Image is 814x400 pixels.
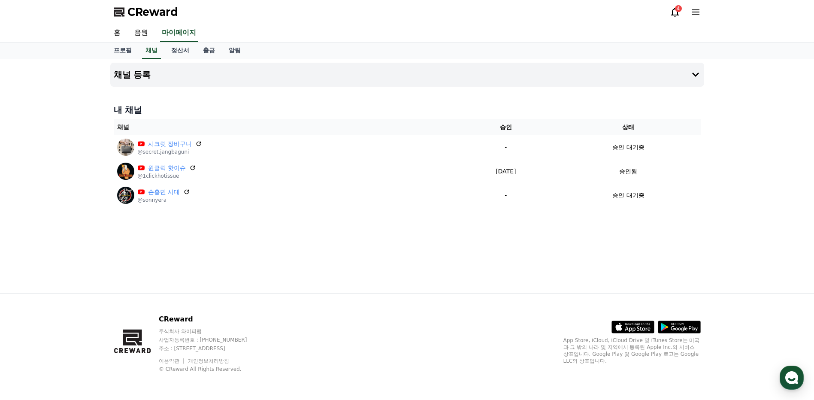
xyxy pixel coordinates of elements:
[459,143,553,152] p: -
[196,42,222,59] a: 출금
[148,188,180,197] a: 손흥민 시대
[159,336,263,343] p: 사업자등록번호 : [PHONE_NUMBER]
[159,314,263,324] p: CReward
[114,119,456,135] th: 채널
[159,328,263,335] p: 주식회사 와이피랩
[79,285,89,292] span: 대화
[675,5,682,12] div: 4
[670,7,680,17] a: 4
[114,70,151,79] h4: 채널 등록
[127,5,178,19] span: CReward
[164,42,196,59] a: 정산서
[556,119,700,135] th: 상태
[148,164,186,173] a: 원클릭 핫이슈
[107,24,127,42] a: 홈
[455,119,556,135] th: 승인
[138,173,196,179] p: @1clickhotissue
[148,139,192,148] a: 시크릿 장바구니
[27,285,32,292] span: 홈
[159,366,263,373] p: © CReward All Rights Reserved.
[3,272,57,294] a: 홈
[138,148,202,155] p: @secret.jangbaguni
[459,167,553,176] p: [DATE]
[160,24,198,42] a: 마이페이지
[111,272,165,294] a: 설정
[117,139,134,156] img: 시크릿 장바구니
[142,42,161,59] a: 채널
[107,42,139,59] a: 프로필
[619,167,637,176] p: 승인됨
[612,191,644,200] p: 승인 대기중
[459,191,553,200] p: -
[110,63,704,87] button: 채널 등록
[114,104,701,116] h4: 내 채널
[563,337,701,364] p: App Store, iCloud, iCloud Drive 및 iTunes Store는 미국과 그 밖의 나라 및 지역에서 등록된 Apple Inc.의 서비스 상표입니다. Goo...
[57,272,111,294] a: 대화
[117,163,134,180] img: 원클릭 핫이슈
[127,24,155,42] a: 음원
[138,197,190,203] p: @sonnyera
[114,5,178,19] a: CReward
[117,187,134,204] img: 손흥민 시대
[188,358,229,364] a: 개인정보처리방침
[133,285,143,292] span: 설정
[159,345,263,352] p: 주소 : [STREET_ADDRESS]
[159,358,186,364] a: 이용약관
[612,143,644,152] p: 승인 대기중
[222,42,248,59] a: 알림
